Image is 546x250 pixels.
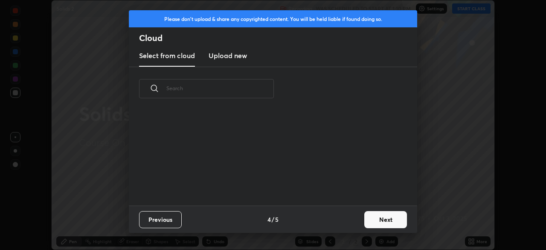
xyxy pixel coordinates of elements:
h2: Cloud [139,32,417,44]
button: Next [364,211,407,228]
h3: Select from cloud [139,50,195,61]
h3: Upload new [209,50,247,61]
div: Please don't upload & share any copyrighted content. You will be held liable if found doing so. [129,10,417,27]
h4: 5 [275,215,279,224]
h4: 4 [267,215,271,224]
input: Search [166,70,274,106]
div: grid [129,108,407,206]
button: Previous [139,211,182,228]
h4: / [272,215,274,224]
